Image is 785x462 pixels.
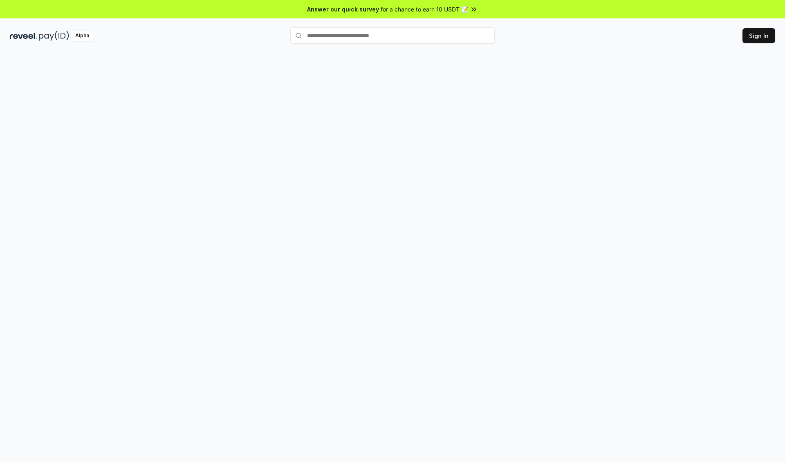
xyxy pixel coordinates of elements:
div: Alpha [71,31,94,41]
span: for a chance to earn 10 USDT 📝 [381,5,468,14]
img: reveel_dark [10,31,37,41]
span: Answer our quick survey [307,5,379,14]
img: pay_id [39,31,69,41]
button: Sign In [742,28,775,43]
